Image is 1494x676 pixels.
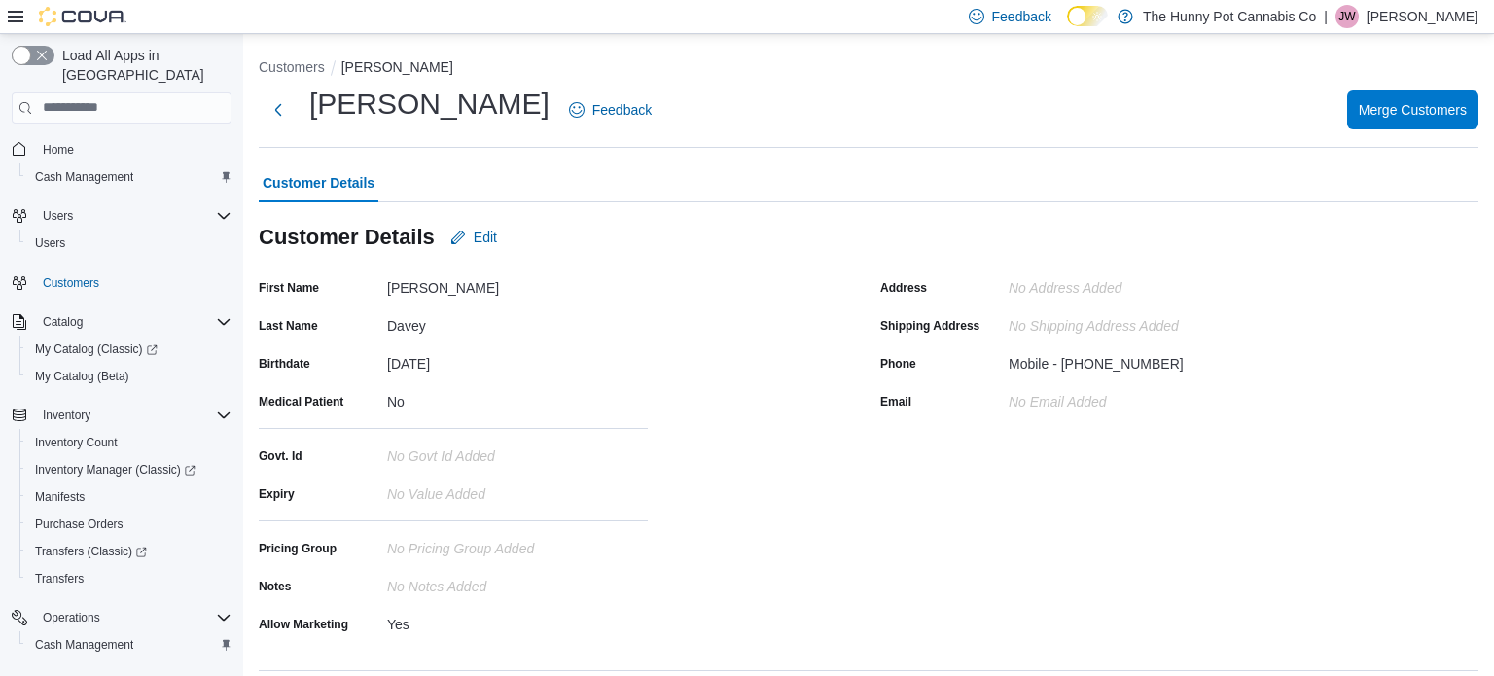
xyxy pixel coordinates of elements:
label: Expiry [259,486,295,502]
a: Manifests [27,485,92,509]
span: Purchase Orders [35,516,124,532]
span: Feedback [992,7,1051,26]
label: Email [880,394,911,409]
button: Inventory [35,404,98,427]
a: Inventory Count [27,431,125,454]
span: Customer Details [263,163,374,202]
span: Users [35,204,231,228]
span: Cash Management [35,169,133,185]
span: Inventory [43,408,90,423]
a: Home [35,138,82,161]
p: | [1324,5,1328,28]
div: No Notes added [387,571,648,594]
button: Merge Customers [1347,90,1478,129]
div: [DATE] [387,348,648,372]
div: James Williams [1335,5,1359,28]
p: [PERSON_NAME] [1367,5,1478,28]
div: Yes [387,609,648,632]
span: Inventory Count [35,435,118,450]
span: Users [27,231,231,255]
button: My Catalog (Beta) [19,363,239,390]
button: Cash Management [19,631,239,658]
span: Manifests [27,485,231,509]
span: Purchase Orders [27,513,231,536]
label: Shipping Address [880,318,979,334]
span: Catalog [35,310,231,334]
a: Inventory Manager (Classic) [19,456,239,483]
span: Inventory Manager (Classic) [27,458,231,481]
a: Feedback [561,90,659,129]
button: Manifests [19,483,239,511]
h3: Customer Details [259,226,435,249]
span: Manifests [35,489,85,505]
div: [PERSON_NAME] [387,272,648,296]
button: Catalog [35,310,90,334]
a: Purchase Orders [27,513,131,536]
h1: [PERSON_NAME] [309,85,550,124]
span: JW [1338,5,1355,28]
label: Address [880,280,927,296]
span: Operations [43,610,100,625]
label: Allow Marketing [259,617,348,632]
span: Home [35,137,231,161]
div: Mobile - [PHONE_NUMBER] [1009,348,1184,372]
label: Phone [880,356,916,372]
img: Cova [39,7,126,26]
button: Operations [4,604,239,631]
label: Notes [259,579,291,594]
a: My Catalog (Classic) [27,338,165,361]
span: Feedback [592,100,652,120]
span: Users [43,208,73,224]
span: My Catalog (Classic) [27,338,231,361]
div: No Address added [1009,272,1269,296]
button: [PERSON_NAME] [341,59,453,75]
div: Davey [387,310,648,334]
a: My Catalog (Beta) [27,365,137,388]
label: Pricing Group [259,541,337,556]
span: Inventory Manager (Classic) [35,462,196,478]
span: Operations [35,606,231,629]
button: Edit [443,218,505,257]
span: Cash Management [35,637,133,653]
button: Cash Management [19,163,239,191]
button: Purchase Orders [19,511,239,538]
label: Last Name [259,318,318,334]
nav: An example of EuiBreadcrumbs [259,57,1478,81]
span: My Catalog (Beta) [35,369,129,384]
button: Inventory [4,402,239,429]
a: Customers [35,271,107,295]
span: Dark Mode [1067,26,1068,27]
button: Operations [35,606,108,629]
span: Customers [35,270,231,295]
span: Merge Customers [1359,100,1467,120]
span: My Catalog (Beta) [27,365,231,388]
a: Inventory Manager (Classic) [27,458,203,481]
label: Govt. Id [259,448,302,464]
div: No value added [387,479,648,502]
a: Cash Management [27,165,141,189]
a: Transfers [27,567,91,590]
div: No Shipping Address added [1009,310,1269,334]
input: Dark Mode [1067,6,1108,26]
label: Birthdate [259,356,310,372]
span: Edit [474,228,497,247]
span: Transfers [35,571,84,587]
span: Inventory [35,404,231,427]
div: No Pricing Group Added [387,533,648,556]
button: Catalog [4,308,239,336]
a: Transfers (Classic) [27,540,155,563]
span: Transfers (Classic) [35,544,147,559]
button: Customers [4,268,239,297]
button: Transfers [19,565,239,592]
label: First Name [259,280,319,296]
button: Users [4,202,239,230]
div: No Govt Id added [387,441,648,464]
span: Catalog [43,314,83,330]
button: Users [19,230,239,257]
a: Transfers (Classic) [19,538,239,565]
span: Inventory Count [27,431,231,454]
span: Cash Management [27,633,231,657]
a: Cash Management [27,633,141,657]
a: Users [27,231,73,255]
button: Home [4,135,239,163]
